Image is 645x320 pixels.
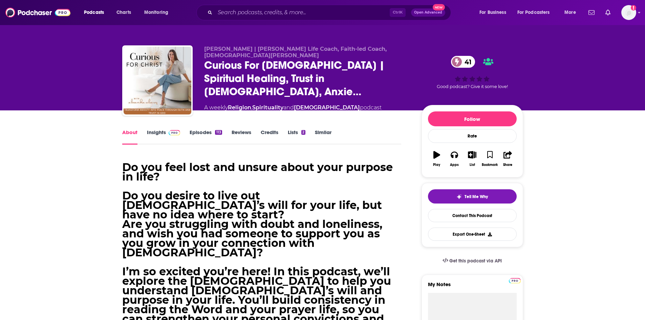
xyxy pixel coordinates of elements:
button: open menu [560,7,584,18]
div: Play [433,163,440,167]
button: Bookmark [481,147,499,171]
span: and [283,104,294,111]
img: Podchaser Pro [509,278,521,283]
span: Good podcast? Give it some love! [437,84,508,89]
button: open menu [139,7,177,18]
button: Open AdvancedNew [411,8,445,17]
span: For Business [479,8,506,17]
a: Show notifications dropdown [586,7,597,18]
div: 113 [215,130,222,135]
a: About [122,129,137,145]
div: Bookmark [482,163,498,167]
a: Similar [315,129,331,145]
span: More [564,8,576,17]
span: For Podcasters [517,8,550,17]
span: Get this podcast via API [449,258,502,264]
a: Charts [112,7,135,18]
div: Search podcasts, credits, & more... [203,5,457,20]
img: Curious For Christ | Spiritual Healing, Trust in God, Anxiety Bible Verses, God's Peace, Biblical... [124,47,191,114]
button: Share [499,147,516,171]
span: New [433,4,445,10]
span: Charts [116,8,131,17]
span: Podcasts [84,8,104,17]
img: Podchaser - Follow, Share and Rate Podcasts [5,6,70,19]
a: Religion [228,104,251,111]
a: Lists2 [288,129,305,145]
a: Get this podcast via API [437,253,508,269]
button: Export One-Sheet [428,228,517,241]
a: 41 [451,56,475,68]
button: open menu [513,7,560,18]
span: , [251,104,252,111]
span: Tell Me Why [465,194,488,199]
div: Rate [428,129,517,143]
button: Apps [446,147,463,171]
img: Podchaser Pro [169,130,180,135]
div: 41Good podcast? Give it some love! [422,46,523,100]
div: A weekly podcast [204,104,382,112]
a: Contact This Podcast [428,209,517,222]
a: [DEMOGRAPHIC_DATA] [294,104,360,111]
input: Search podcasts, credits, & more... [215,7,390,18]
a: Credits [261,129,278,145]
button: tell me why sparkleTell Me Why [428,189,517,204]
label: My Notes [428,281,517,293]
span: Logged in as luilaking [621,5,636,20]
button: Follow [428,111,517,126]
a: Spirituality [252,104,283,111]
span: Monitoring [144,8,168,17]
button: open menu [475,7,515,18]
div: Share [503,163,512,167]
span: Open Advanced [414,11,442,14]
button: List [463,147,481,171]
img: tell me why sparkle [456,194,462,199]
img: User Profile [621,5,636,20]
span: 41 [458,56,475,68]
span: Ctrl K [390,8,406,17]
div: Apps [450,163,459,167]
a: Show notifications dropdown [603,7,613,18]
a: Pro website [509,277,521,283]
a: Reviews [232,129,251,145]
svg: Add a profile image [631,5,636,10]
div: List [470,163,475,167]
button: Show profile menu [621,5,636,20]
button: Play [428,147,446,171]
button: open menu [79,7,113,18]
div: 2 [301,130,305,135]
a: InsightsPodchaser Pro [147,129,180,145]
span: [PERSON_NAME] | [PERSON_NAME] Life Coach, Faith-led Coach, [DEMOGRAPHIC_DATA][PERSON_NAME] [204,46,387,59]
a: Episodes113 [190,129,222,145]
